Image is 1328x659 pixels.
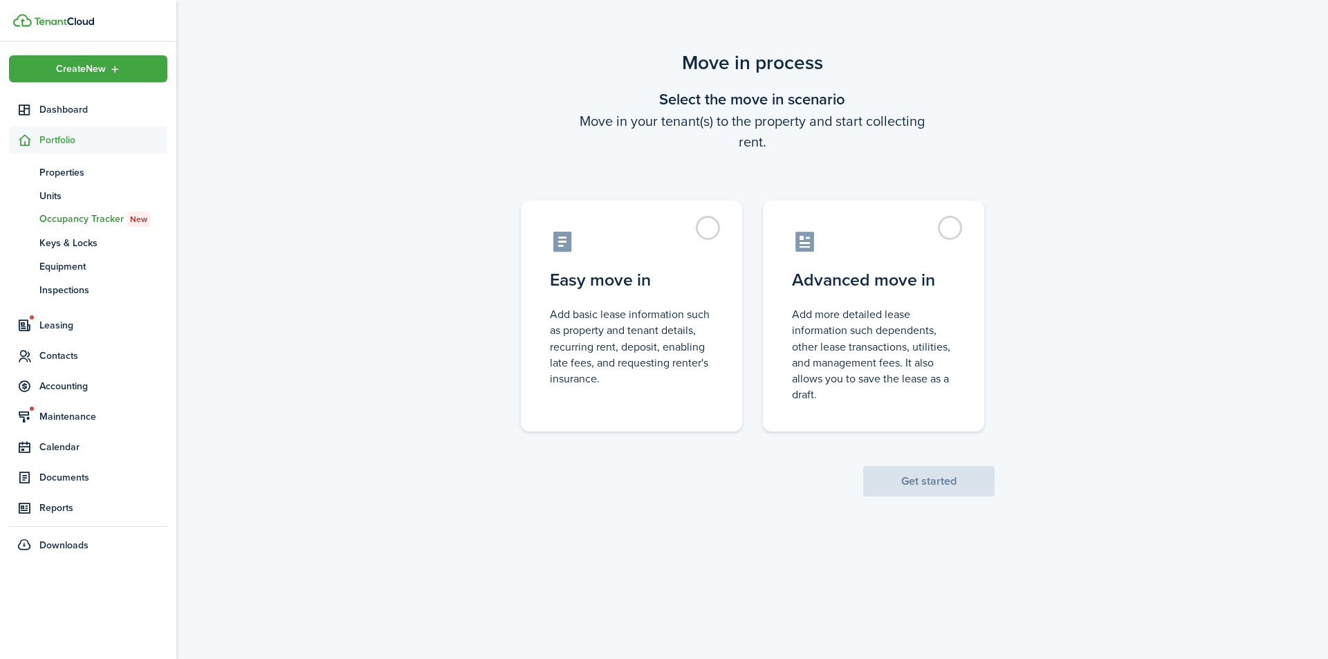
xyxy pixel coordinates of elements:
span: Units [39,189,167,203]
button: Open menu [9,55,167,82]
span: Keys & Locks [39,236,167,250]
a: Reports [9,494,167,521]
a: Keys & Locks [9,231,167,254]
span: Maintenance [39,409,167,424]
control-radio-card-title: Advanced move in [792,268,955,293]
span: Accounting [39,379,167,393]
span: New [130,213,147,225]
control-radio-card-description: Add basic lease information such as property and tenant details, recurring rent, deposit, enablin... [550,306,713,387]
img: TenantCloud [34,17,94,26]
span: Leasing [39,318,167,333]
span: Inspections [39,283,167,297]
a: Inspections [9,278,167,301]
a: Equipment [9,254,167,278]
span: Contacts [39,349,167,363]
a: Occupancy TrackerNew [9,207,167,231]
control-radio-card-description: Add more detailed lease information such dependents, other lease transactions, utilities, and man... [792,306,955,402]
wizard-step-header-description: Move in your tenant(s) to the property and start collecting rent. [510,111,995,152]
span: Create New [56,64,106,74]
span: Dashboard [39,102,167,117]
span: Portfolio [39,133,167,147]
span: Occupancy Tracker [39,212,167,227]
span: Calendar [39,440,167,454]
span: Properties [39,165,167,180]
control-radio-card-title: Easy move in [550,268,713,293]
img: TenantCloud [13,14,32,27]
scenario-title: Move in process [510,48,995,77]
span: Reports [39,501,167,515]
span: Downloads [39,538,89,553]
span: Documents [39,470,167,485]
wizard-step-header-title: Select the move in scenario [510,88,995,111]
a: Dashboard [9,96,167,123]
span: Equipment [39,259,167,274]
a: Units [9,184,167,207]
a: Properties [9,160,167,184]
